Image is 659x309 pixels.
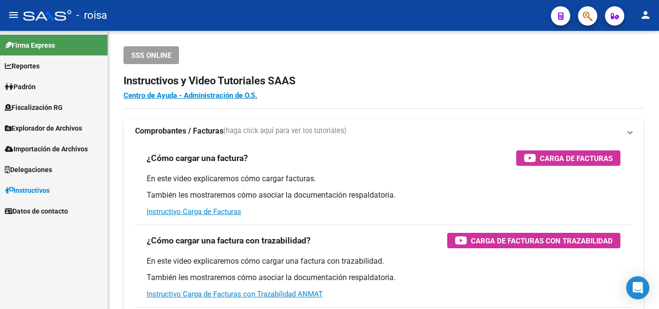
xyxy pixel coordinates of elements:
button: Carga de Facturas [516,150,620,166]
span: SSS ONLINE [131,51,171,60]
span: Importación de Archivos [5,144,88,154]
span: (haga click aquí para ver los tutoriales) [223,126,346,136]
mat-expansion-panel-header: Comprobantes / Facturas(haga click aquí para ver los tutoriales) [124,120,644,143]
span: Instructivos [5,185,50,196]
mat-icon: menu [8,9,19,21]
span: Padrón [5,81,36,92]
p: En este video explicaremos cómo cargar facturas. [147,174,620,184]
span: Delegaciones [5,164,52,175]
span: Explorador de Archivos [5,123,82,134]
p: En este video explicaremos cómo cargar una factura con trazabilidad. [147,256,620,267]
h2: Instructivos y Video Tutoriales SAAS [124,72,644,90]
h3: ¿Cómo cargar una factura? [147,151,248,165]
p: También les mostraremos cómo asociar la documentación respaldatoria. [147,272,620,283]
p: También les mostraremos cómo asociar la documentación respaldatoria. [147,190,620,201]
strong: Comprobantes / Facturas [135,126,223,136]
h3: ¿Cómo cargar una factura con trazabilidad? [147,234,311,247]
a: Instructivo Carga de Facturas con Trazabilidad ANMAT [147,290,323,298]
span: Fiscalización RG [5,102,63,113]
span: Reportes [5,61,40,71]
span: Datos de contacto [5,206,68,216]
span: Carga de Facturas [540,152,613,164]
span: Carga de Facturas con Trazabilidad [471,235,613,247]
span: Firma Express [5,40,55,51]
span: - roisa [76,5,107,26]
button: Carga de Facturas con Trazabilidad [447,233,620,248]
a: Instructivo Carga de Facturas [147,207,241,216]
div: Open Intercom Messenger [626,276,649,299]
button: SSS ONLINE [124,46,179,64]
a: Centro de Ayuda - Administración de O.S. [124,91,257,100]
mat-icon: person [640,9,651,21]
